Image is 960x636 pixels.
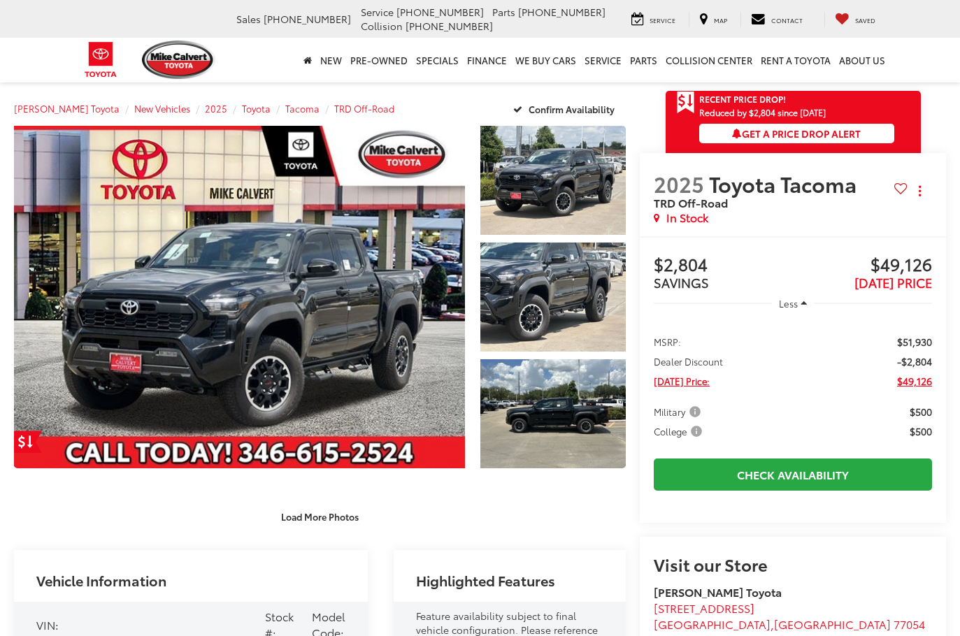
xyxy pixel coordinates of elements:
[361,5,394,19] span: Service
[14,126,465,468] a: Expand Photo 0
[10,125,470,470] img: 2025 Toyota Tacoma TRD Off-Road
[772,291,814,316] button: Less
[854,273,932,291] span: [DATE] PRICE
[654,374,710,388] span: [DATE] Price:
[774,616,891,632] span: [GEOGRAPHIC_DATA]
[75,37,127,82] img: Toyota
[346,38,412,82] a: Pre-Owned
[406,19,493,33] span: [PHONE_NUMBER]
[689,12,738,27] a: Map
[654,405,703,419] span: Military
[910,405,932,419] span: $500
[518,5,606,19] span: [PHONE_NUMBER]
[626,38,661,82] a: Parts
[654,600,925,632] a: [STREET_ADDRESS] [GEOGRAPHIC_DATA],[GEOGRAPHIC_DATA] 77054
[666,91,921,108] a: Get Price Drop Alert Recent Price Drop!
[621,12,686,27] a: Service
[36,616,59,633] span: VIN:
[205,102,227,115] a: 2025
[654,555,932,573] h2: Visit our Store
[492,5,515,19] span: Parts
[654,335,681,349] span: MSRP:
[654,354,723,368] span: Dealer Discount
[677,91,695,115] span: Get Price Drop Alert
[740,12,813,27] a: Contact
[908,178,932,203] button: Actions
[779,297,798,310] span: Less
[793,255,932,276] span: $49,126
[480,126,626,235] a: Expand Photo 1
[580,38,626,82] a: Service
[714,15,727,24] span: Map
[14,102,120,115] a: [PERSON_NAME] Toyota
[919,185,921,196] span: dropdown dots
[699,93,786,105] span: Recent Price Drop!
[910,424,932,438] span: $500
[271,504,368,528] button: Load More Photos
[654,424,707,438] button: College
[654,424,705,438] span: College
[361,19,403,33] span: Collision
[709,168,861,198] span: Toyota Tacoma
[242,102,271,115] a: Toyota
[480,359,626,468] a: Expand Photo 3
[897,354,932,368] span: -$2,804
[412,38,463,82] a: Specials
[479,124,627,236] img: 2025 Toyota Tacoma TRD Off-Road
[661,38,757,82] a: Collision Center
[654,458,932,490] a: Check Availability
[654,405,705,419] button: Military
[650,15,675,24] span: Service
[824,12,886,27] a: My Saved Vehicles
[666,210,708,226] span: In Stock
[316,38,346,82] a: New
[264,12,351,26] span: [PHONE_NUMBER]
[511,38,580,82] a: WE BUY CARS
[236,12,261,26] span: Sales
[771,15,803,24] span: Contact
[334,102,394,115] a: TRD Off-Road
[416,572,555,588] h2: Highlighted Features
[529,103,615,115] span: Confirm Availability
[299,38,316,82] a: Home
[396,5,484,19] span: [PHONE_NUMBER]
[654,168,704,198] span: 2025
[285,102,320,115] a: Tacoma
[14,431,42,453] a: Get Price Drop Alert
[134,102,190,115] a: New Vehicles
[835,38,889,82] a: About Us
[654,616,925,632] span: ,
[897,374,932,388] span: $49,126
[699,108,894,117] span: Reduced by $2,804 since [DATE]
[479,241,627,353] img: 2025 Toyota Tacoma TRD Off-Road
[479,358,627,470] img: 2025 Toyota Tacoma TRD Off-Road
[732,127,861,140] span: Get a Price Drop Alert
[506,96,626,121] button: Confirm Availability
[480,243,626,352] a: Expand Photo 2
[654,194,728,210] span: TRD Off-Road
[654,600,754,616] span: [STREET_ADDRESS]
[463,38,511,82] a: Finance
[654,273,709,291] span: SAVINGS
[36,572,166,588] h2: Vehicle Information
[855,15,875,24] span: Saved
[654,584,782,600] strong: [PERSON_NAME] Toyota
[654,616,771,632] span: [GEOGRAPHIC_DATA]
[142,41,216,79] img: Mike Calvert Toyota
[897,335,932,349] span: $51,930
[654,255,793,276] span: $2,804
[894,616,925,632] span: 77054
[757,38,835,82] a: Rent a Toyota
